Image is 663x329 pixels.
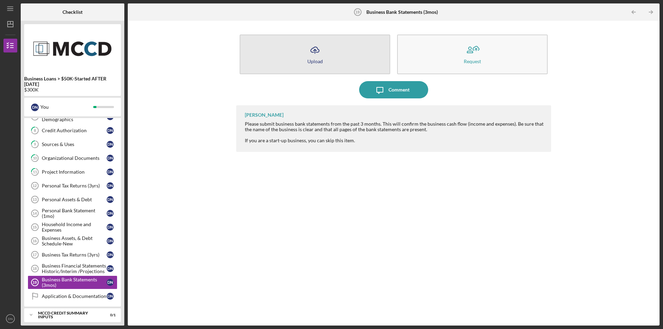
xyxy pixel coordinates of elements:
[28,289,117,303] a: Application & DocumentationDN
[24,76,121,87] b: Business Loans > $50K-Started AFTER [DATE]
[32,184,37,188] tspan: 12
[33,170,37,174] tspan: 11
[32,211,37,215] tspan: 14
[28,179,117,193] a: 12Personal Tax Returns (3yrs)DN
[63,9,83,15] b: Checklist
[42,197,107,202] div: Personal Assets & Debt
[28,234,117,248] a: 16Business Assets, & Debt Schedule-NewDN
[366,9,438,15] b: Business Bank Statements (3mos)
[107,210,114,217] div: D N
[32,253,37,257] tspan: 17
[31,104,39,111] div: D N
[28,124,117,137] a: 8Credit AuthorizationDN
[240,35,390,74] button: Upload
[28,151,117,165] a: 10Organizational DocumentsDN
[42,252,107,258] div: Business Tax Returns (3yrs)
[42,277,107,288] div: Business Bank Statements (3mos)
[42,128,107,133] div: Credit Authorization
[397,35,548,74] button: Request
[32,280,37,284] tspan: 19
[42,263,107,274] div: Business Financial Statements Historic/Interim /Projections
[107,238,114,244] div: D N
[107,127,114,134] div: D N
[28,220,117,234] a: 15Household Income and ExpensesDN
[42,155,107,161] div: Organizational Documents
[107,196,114,203] div: D N
[28,206,117,220] a: 14Personal Bank Statement (1mo)DN
[356,10,360,14] tspan: 19
[28,165,117,179] a: 11Project InformationDN
[32,197,37,202] tspan: 13
[32,239,37,243] tspan: 16
[28,275,117,289] a: 19Business Bank Statements (3mos)DN
[34,115,36,119] tspan: 7
[42,142,107,147] div: Sources & Uses
[42,235,107,246] div: Business Assets, & Debt Schedule-New
[32,225,37,229] tspan: 15
[40,101,93,113] div: You
[42,222,107,233] div: Household Income and Expenses
[107,141,114,148] div: D N
[42,183,107,188] div: Personal Tax Returns (3yrs)
[28,137,117,151] a: 9Sources & UsesDN
[388,81,410,98] div: Comment
[107,251,114,258] div: D N
[42,293,107,299] div: Application & Documentation
[359,81,428,98] button: Comment
[38,311,98,319] div: MCCD Credit Summary Inputs
[34,128,36,133] tspan: 8
[24,28,121,69] img: Product logo
[42,169,107,175] div: Project Information
[24,87,121,93] div: $300K
[28,193,117,206] a: 13Personal Assets & DebtDN
[107,168,114,175] div: D N
[107,224,114,231] div: D N
[28,248,117,262] a: 17Business Tax Returns (3yrs)DN
[464,59,481,64] div: Request
[103,313,116,317] div: 0 / 1
[34,142,36,147] tspan: 9
[107,155,114,162] div: D N
[3,312,17,326] button: DN
[42,208,107,219] div: Personal Bank Statement (1mo)
[307,59,323,64] div: Upload
[8,317,13,321] text: DN
[245,112,284,118] div: [PERSON_NAME]
[32,267,37,271] tspan: 18
[33,156,37,161] tspan: 10
[107,279,114,286] div: D N
[107,265,114,272] div: D N
[107,293,114,300] div: D N
[245,121,544,143] div: Please submit business bank statements from the past 3 months. This will confirm the business cas...
[107,182,114,189] div: D N
[28,262,117,275] a: 18Business Financial Statements Historic/Interim /ProjectionsDN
